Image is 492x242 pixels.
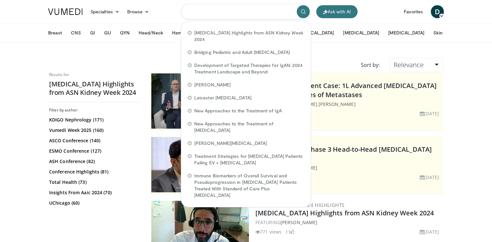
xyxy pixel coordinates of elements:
button: Breast [44,26,66,39]
a: Total Health (73) [49,179,139,185]
a: 17:48 [151,73,249,129]
span: Leicester [MEDICAL_DATA] [194,95,252,101]
h3: Filter by author: [49,108,140,113]
span: [MEDICAL_DATA] Highlights from ASN Kidney Week 2024 [194,30,304,43]
a: Conference Highlights (81) [49,169,139,175]
a: [MEDICAL_DATA] Highlights from ASN Kidney Week 2024 [255,209,434,217]
div: FEATURING , [255,101,442,108]
a: UChicago (60) [49,200,139,206]
span: [PERSON_NAME] [194,82,231,88]
a: 15:46 [151,137,249,192]
button: Hematology [168,26,202,39]
li: 11 [285,228,294,235]
img: 3b660c6b-d4d7-4db6-9f85-1d63dab300d5.png.300x170_q85_crop-smart_upscale.png [151,137,249,192]
div: FEATURING [255,164,442,171]
a: Specialties [87,5,123,18]
button: GI [86,26,99,39]
button: [MEDICAL_DATA] [384,26,428,39]
a: Relevance [389,58,443,72]
button: Head/Neck [135,26,167,39]
input: Search topics, interventions [181,4,311,19]
li: [DATE] [420,110,439,117]
a: [PERSON_NAME] [319,101,355,107]
div: Sort by: [356,58,385,72]
span: Immune Biomarkers of Overall Survival and Pseudoprogression in [MEDICAL_DATA] Patients Treated Wi... [194,172,304,198]
div: FEATURING [255,219,442,226]
a: Vumedi Week 2025 (160) [49,127,139,134]
span: Relevance [394,60,424,69]
a: Findings from a Phase 3 Head-to-Head [MEDICAL_DATA] Study [255,145,432,163]
h2: [MEDICAL_DATA] Highlights from ASN Kidney Week 2024 [49,80,140,97]
a: Favorites [400,5,427,18]
a: ASCO Conference (140) [49,137,139,144]
a: ESMO Conference (127) [49,148,139,154]
p: Results for: [49,72,140,77]
li: [DATE] [420,228,439,235]
span: Treatment Strategies for [MEDICAL_DATA] Patients Failing EV + [MEDICAL_DATA] [194,153,304,166]
button: Skin [430,26,446,39]
a: Insights From Aaic 2024 (70) [49,189,139,196]
a: Browse [123,5,153,18]
a: D [431,5,444,18]
span: New Approaches to the Treatment of IgA [194,108,282,114]
button: [MEDICAL_DATA] [339,26,383,39]
button: GYN [116,26,133,39]
span: [PERSON_NAME][MEDICAL_DATA] [194,140,267,146]
button: CNS [67,26,85,39]
a: ASH Conference (82) [49,158,139,165]
a: KDIGO Nephrology (171) [49,117,139,123]
a: Hypothetical Patient Case: 1L Advanced [MEDICAL_DATA] With Multiple Sites of Metastases [255,81,437,99]
img: 84b4300d-85e9-460f-b732-bf58958c3fce.png.300x170_q85_crop-smart_upscale.png [151,73,249,129]
img: VuMedi Logo [48,8,83,15]
button: Ask with AI [316,5,358,18]
a: [PERSON_NAME] [280,219,317,225]
span: Development of Targeted Therapies for IgAN: 2024 Treatment Landscape and Beyond [194,62,304,75]
button: [MEDICAL_DATA] [294,26,338,39]
li: 771 views [255,228,281,235]
button: GU [100,26,115,39]
span: Bridging Pediatric and Adult [MEDICAL_DATA] [194,49,290,56]
span: New Approaches to the Treatment of [MEDICAL_DATA] [194,121,304,134]
li: [DATE] [420,174,439,181]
